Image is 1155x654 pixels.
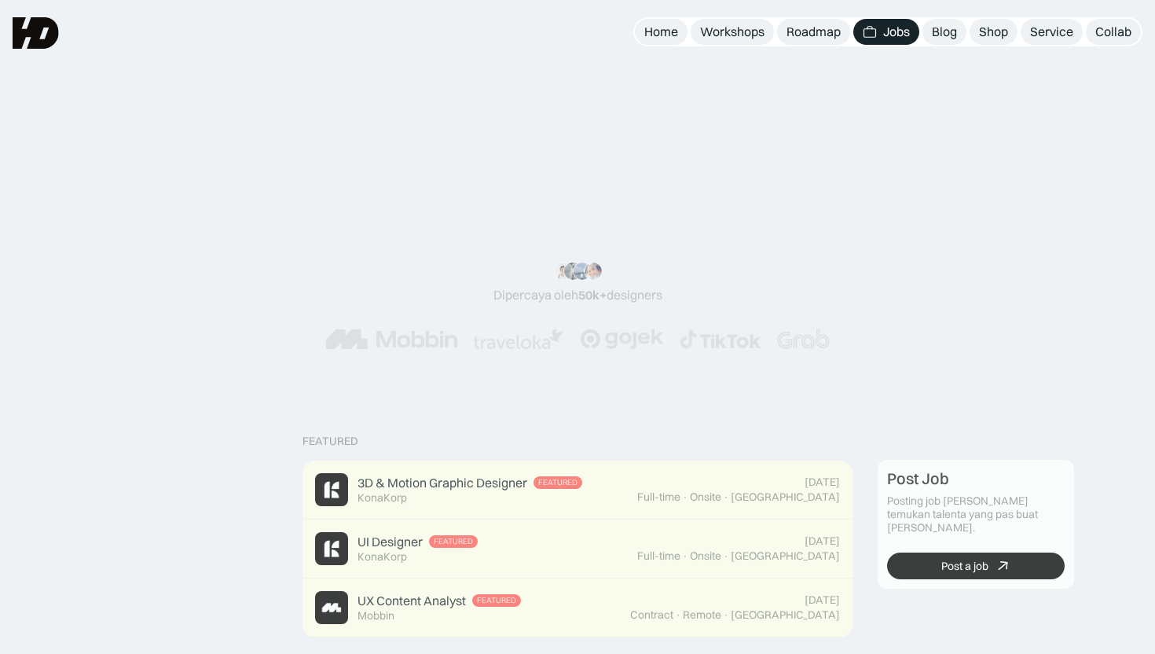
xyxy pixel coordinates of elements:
[805,593,840,607] div: [DATE]
[723,608,729,622] div: ·
[691,19,774,45] a: Workshops
[637,549,680,563] div: Full-time
[690,549,721,563] div: Onsite
[1021,19,1083,45] a: Service
[682,549,688,563] div: ·
[690,490,721,504] div: Onsite
[786,24,841,40] div: Roadmap
[302,461,852,520] a: Job Image3D & Motion Graphic DesignerFeaturedKonaKorp[DATE]Full-time·Onsite·[GEOGRAPHIC_DATA]
[434,538,473,547] div: Featured
[941,560,988,573] div: Post a job
[887,553,1065,580] a: Post a job
[630,608,673,622] div: Contract
[637,490,680,504] div: Full-time
[315,532,348,565] img: Job Image
[357,593,466,609] div: UX Content Analyst
[315,591,348,624] img: Job Image
[731,608,840,622] div: [GEOGRAPHIC_DATA]
[883,24,910,40] div: Jobs
[723,490,729,504] div: ·
[578,286,607,302] span: 50k+
[922,19,966,45] a: Blog
[1086,19,1141,45] a: Collab
[357,550,407,564] div: KonaKorp
[357,609,394,623] div: Mobbin
[805,476,840,489] div: [DATE]
[302,579,852,637] a: Job ImageUX Content AnalystFeaturedMobbin[DATE]Contract·Remote·[GEOGRAPHIC_DATA]
[675,608,681,622] div: ·
[887,469,949,488] div: Post Job
[477,597,516,606] div: Featured
[1095,24,1131,40] div: Collab
[979,24,1008,40] div: Shop
[357,534,423,550] div: UI Designer
[853,19,919,45] a: Jobs
[723,549,729,563] div: ·
[731,549,840,563] div: [GEOGRAPHIC_DATA]
[302,435,358,448] div: Featured
[700,24,764,40] div: Workshops
[302,520,852,579] a: Job ImageUI DesignerFeaturedKonaKorp[DATE]Full-time·Onsite·[GEOGRAPHIC_DATA]
[682,490,688,504] div: ·
[932,24,957,40] div: Blog
[887,494,1065,534] div: Posting job [PERSON_NAME] temukan talenta yang pas buat [PERSON_NAME].
[1030,24,1073,40] div: Service
[777,19,850,45] a: Roadmap
[357,475,527,491] div: 3D & Motion Graphic Designer
[357,491,407,505] div: KonaKorp
[315,473,348,506] img: Job Image
[538,479,577,488] div: Featured
[731,490,840,504] div: [GEOGRAPHIC_DATA]
[493,286,662,303] div: Dipercaya oleh designers
[683,608,721,622] div: Remote
[635,19,687,45] a: Home
[644,24,678,40] div: Home
[805,535,840,548] div: [DATE]
[970,19,1017,45] a: Shop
